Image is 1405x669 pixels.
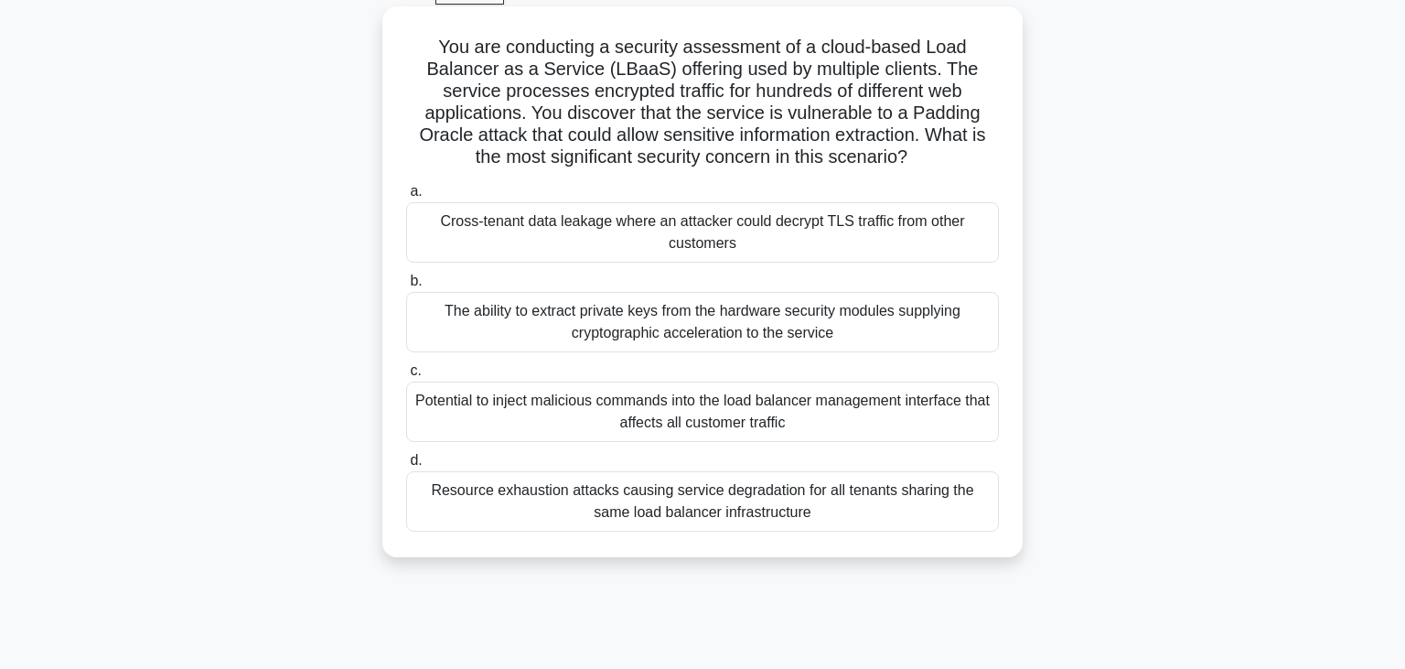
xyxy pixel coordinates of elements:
[410,273,422,288] span: b.
[406,202,999,263] div: Cross-tenant data leakage where an attacker could decrypt TLS traffic from other customers
[410,183,422,199] span: a.
[406,292,999,352] div: The ability to extract private keys from the hardware security modules supplying cryptographic ac...
[406,382,999,442] div: Potential to inject malicious commands into the load balancer management interface that affects a...
[404,36,1001,169] h5: You are conducting a security assessment of a cloud-based Load Balancer as a Service (LBaaS) offe...
[410,452,422,468] span: d.
[406,471,999,532] div: Resource exhaustion attacks causing service degradation for all tenants sharing the same load bal...
[410,362,421,378] span: c.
